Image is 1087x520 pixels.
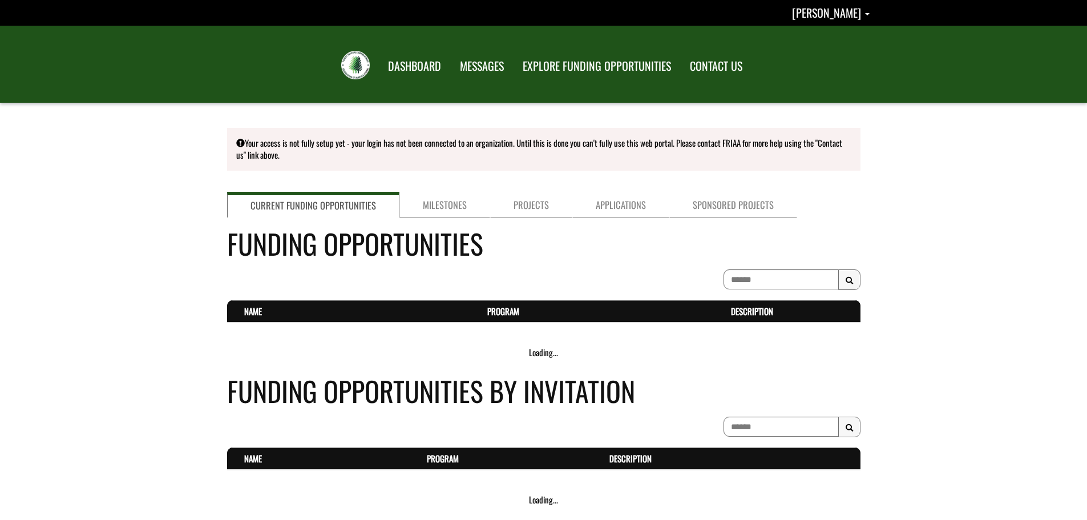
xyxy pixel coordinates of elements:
a: Description [731,305,773,317]
a: Description [609,452,652,465]
a: Milestones [399,192,490,218]
input: To search on partial text, use the asterisk (*) wildcard character. [724,269,839,289]
a: John Kokotilo [792,4,870,21]
h4: Funding Opportunities [227,223,860,264]
a: Applications [572,192,669,218]
a: Name [244,305,262,317]
button: Search Results [838,269,860,290]
a: Current Funding Opportunities [227,192,399,218]
h4: Funding Opportunities By Invitation [227,370,860,411]
button: Search Results [838,417,860,437]
div: Your access is not fully setup yet - your login has not been connected to an organization. Until ... [227,128,860,171]
a: Program [487,305,519,317]
a: DASHBOARD [379,52,450,80]
a: Name [244,452,262,465]
div: Loading... [227,494,860,506]
span: [PERSON_NAME] [792,4,861,21]
input: To search on partial text, use the asterisk (*) wildcard character. [724,417,839,437]
a: EXPLORE FUNDING OPPORTUNITIES [514,52,680,80]
a: Program [427,452,459,465]
a: MESSAGES [451,52,512,80]
nav: Main Navigation [378,49,751,80]
th: Actions [836,448,860,470]
a: CONTACT US [681,52,751,80]
div: Loading... [227,346,860,358]
img: FRIAA Submissions Portal [341,51,370,79]
a: Sponsored Projects [669,192,797,218]
a: Projects [490,192,572,218]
